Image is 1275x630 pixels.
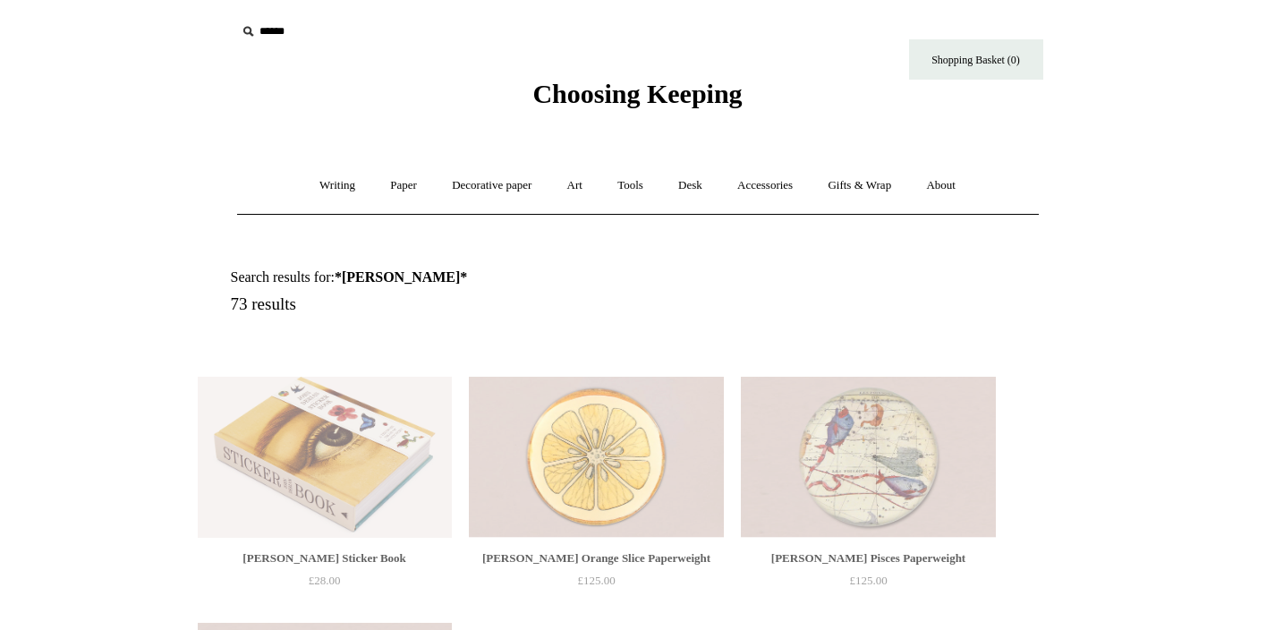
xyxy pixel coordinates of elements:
span: £125.00 [577,574,615,587]
a: Choosing Keeping [532,93,742,106]
span: Choosing Keeping [532,79,742,108]
img: John Derian Pisces Paperweight [741,377,995,538]
a: Desk [662,162,718,209]
a: Writing [303,162,371,209]
a: John Derian Sticker Book John Derian Sticker Book [198,377,452,538]
a: [PERSON_NAME] Sticker Book £28.00 [198,548,452,621]
a: John Derian Orange Slice Paperweight John Derian Orange Slice Paperweight [469,377,723,538]
a: Paper [374,162,433,209]
span: £28.00 [309,574,341,587]
a: Decorative paper [436,162,548,209]
img: John Derian Orange Slice Paperweight [469,377,723,538]
span: £125.00 [849,574,887,587]
a: [PERSON_NAME] Orange Slice Paperweight £125.00 [469,548,723,621]
h5: 73 results [231,294,659,315]
div: [PERSON_NAME] Pisces Paperweight [745,548,990,569]
div: [PERSON_NAME] Sticker Book [202,548,447,569]
a: Shopping Basket (0) [909,39,1043,80]
a: Accessories [721,162,809,209]
a: Tools [601,162,659,209]
a: About [910,162,972,209]
a: John Derian Pisces Paperweight John Derian Pisces Paperweight [741,377,995,538]
div: [PERSON_NAME] Orange Slice Paperweight [473,548,718,569]
a: Art [551,162,599,209]
strong: *[PERSON_NAME]* [335,269,467,285]
h1: Search results for: [231,268,659,285]
a: [PERSON_NAME] Pisces Paperweight £125.00 [741,548,995,621]
a: Gifts & Wrap [812,162,907,209]
img: John Derian Sticker Book [198,377,452,538]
